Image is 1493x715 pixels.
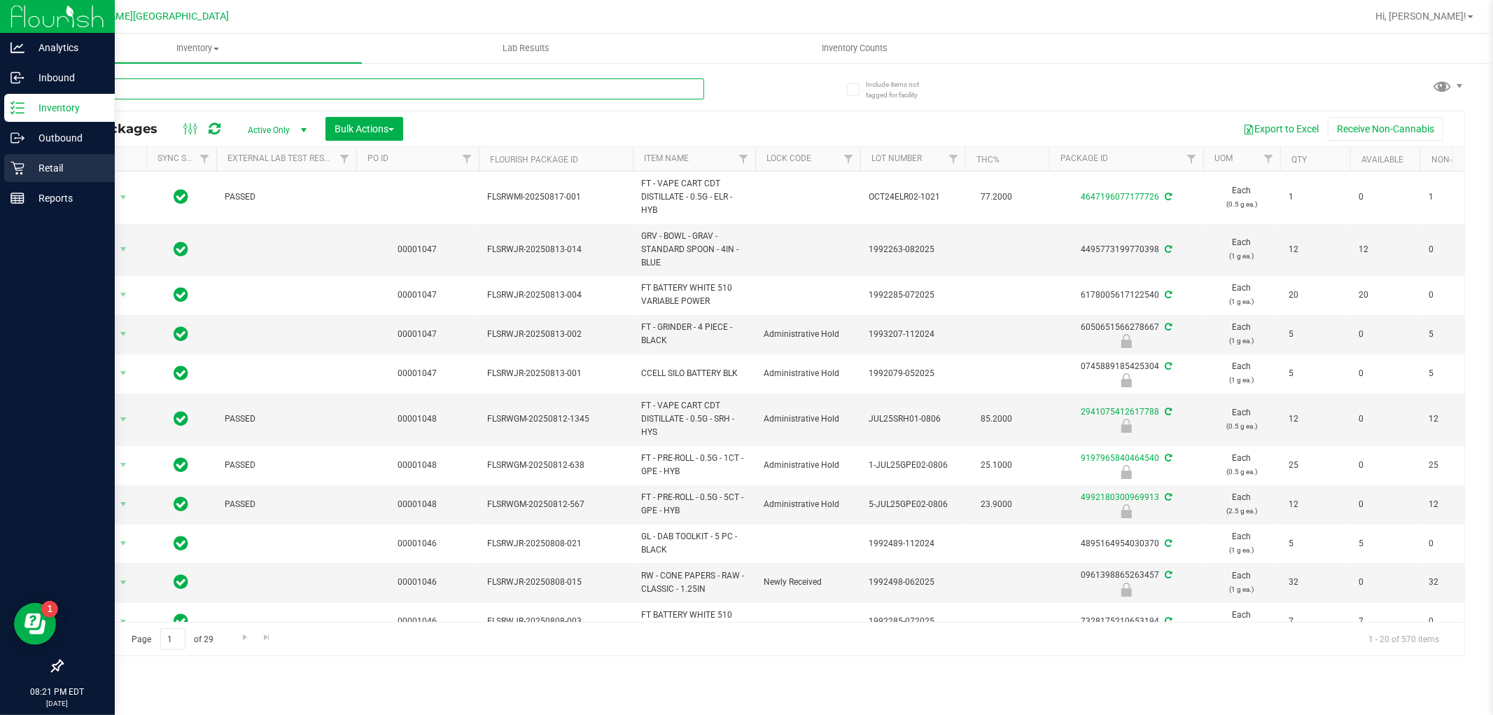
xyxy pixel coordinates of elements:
[866,79,936,100] span: Include items not tagged for facility
[869,289,957,302] span: 1992285-072025
[1429,412,1482,426] span: 12
[115,494,132,514] span: select
[1359,367,1412,380] span: 0
[1291,155,1307,165] a: Qty
[1214,153,1233,163] a: UOM
[1328,117,1443,141] button: Receive Non-Cannabis
[225,498,348,511] span: PASSED
[174,363,189,383] span: In Sync
[1359,328,1412,341] span: 0
[641,491,747,518] span: FT - PRE-ROLL - 0.5G - 5CT - GPE - HYB
[974,455,1019,475] span: 25.1000
[174,455,189,475] span: In Sync
[1081,407,1159,417] a: 2941075412617788
[1047,504,1205,518] div: Administrative Hold
[174,409,189,429] span: In Sync
[1359,190,1412,204] span: 0
[398,414,437,424] a: 00001048
[1212,504,1272,518] p: (2.5 g ea.)
[1212,321,1272,347] span: Each
[764,412,852,426] span: Administrative Hold
[1081,192,1159,202] a: 4647196077177726
[1047,569,1205,596] div: 0961398865263457
[115,612,132,632] span: select
[766,153,811,163] a: Lock Code
[1047,373,1205,387] div: Administrative Hold
[225,459,348,472] span: PASSED
[1060,153,1108,163] a: Package ID
[6,698,108,709] p: [DATE]
[641,230,747,270] span: GRV - BOWL - GRAV - STANDARD SPOON - 4IN - BLUE
[115,324,132,344] span: select
[487,289,624,302] span: FLSRWJR-20250813-004
[1212,282,1272,308] span: Each
[1375,11,1466,22] span: Hi, [PERSON_NAME]!
[974,187,1019,207] span: 77.2000
[398,244,437,254] a: 00001047
[869,412,957,426] span: JUL25SRH01-0806
[1212,236,1272,263] span: Each
[120,628,225,650] span: Page of 29
[1163,361,1172,371] span: Sync from Compliance System
[1212,491,1272,518] span: Each
[732,147,755,171] a: Filter
[1163,290,1172,300] span: Sync from Compliance System
[24,39,108,56] p: Analytics
[1429,289,1482,302] span: 0
[690,34,1018,63] a: Inventory Counts
[487,412,624,426] span: FLSRWGM-20250812-1345
[10,161,24,175] inline-svg: Retail
[641,452,747,478] span: FT - PRE-ROLL - 0.5G - 1CT - GPE - HYB
[1359,498,1412,511] span: 0
[398,290,437,300] a: 00001047
[1234,117,1328,141] button: Export to Excel
[335,123,394,134] span: Bulk Actions
[1047,321,1205,348] div: 6050651566278667
[1163,192,1172,202] span: Sync from Compliance System
[976,155,1000,165] a: THC%
[1289,498,1342,511] span: 12
[10,131,24,145] inline-svg: Outbound
[174,611,189,631] span: In Sync
[869,615,957,628] span: 1992285-072025
[1289,615,1342,628] span: 7
[174,572,189,592] span: In Sync
[398,460,437,470] a: 00001048
[869,328,957,341] span: 1993207-112024
[1163,570,1172,580] span: Sync from Compliance System
[1212,452,1272,478] span: Each
[1163,492,1172,502] span: Sync from Compliance System
[1180,147,1203,171] a: Filter
[764,576,852,589] span: Newly Received
[487,459,624,472] span: FLSRWGM-20250812-638
[1212,360,1272,387] span: Each
[1163,244,1172,254] span: Sync from Compliance System
[942,147,965,171] a: Filter
[1212,184,1272,211] span: Each
[1359,243,1412,256] span: 12
[1047,419,1205,433] div: Administrative Hold
[115,363,132,383] span: select
[333,147,356,171] a: Filter
[1359,412,1412,426] span: 0
[1359,459,1412,472] span: 0
[115,188,132,207] span: select
[1429,190,1482,204] span: 1
[398,577,437,587] a: 00001046
[1081,492,1159,502] a: 4992180300969913
[1047,615,1205,628] div: 7328175210653194
[34,34,362,63] a: Inventory
[1429,537,1482,550] span: 0
[225,412,348,426] span: PASSED
[1289,576,1342,589] span: 32
[837,147,860,171] a: Filter
[115,455,132,475] span: select
[1429,328,1482,341] span: 5
[225,190,348,204] span: PASSED
[115,410,132,429] span: select
[1429,498,1482,511] span: 12
[487,498,624,511] span: FLSRWGM-20250812-567
[10,71,24,85] inline-svg: Inbound
[1163,539,1172,548] span: Sync from Compliance System
[487,367,624,380] span: FLSRWJR-20250813-001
